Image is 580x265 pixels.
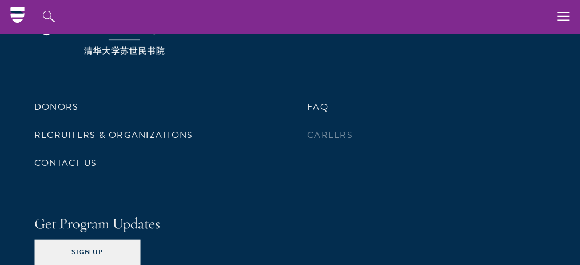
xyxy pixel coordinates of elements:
a: Careers [307,128,353,142]
h4: Get Program Updates [34,213,546,235]
a: Recruiters & Organizations [34,128,193,142]
a: Donors [34,100,78,114]
a: FAQ [307,100,328,114]
a: Contact Us [34,156,97,170]
button: Sign Up [34,239,140,265]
